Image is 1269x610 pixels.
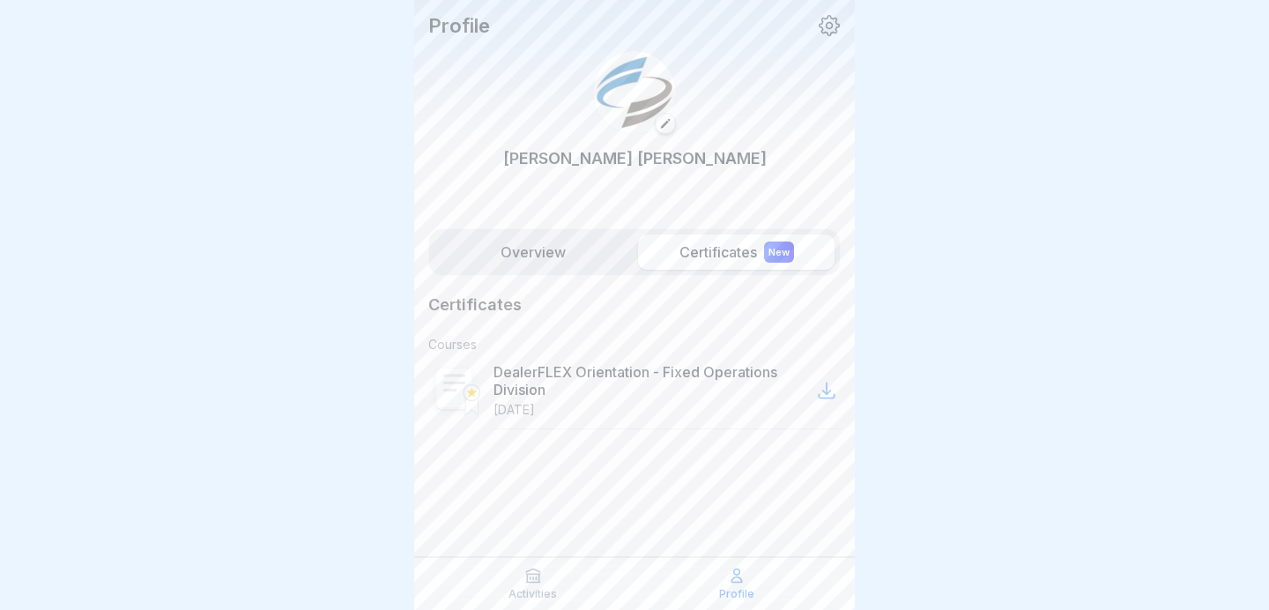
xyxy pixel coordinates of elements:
label: Certificates [638,234,835,270]
label: Overview [434,234,631,270]
div: New [764,242,794,263]
p: Certificates [428,294,522,316]
p: [PERSON_NAME] [PERSON_NAME] [503,146,767,170]
p: Profile [428,14,490,37]
p: Profile [719,588,754,600]
p: Courses [428,337,841,353]
p: DealerFLEX Orientation - Fixed Operations Division [493,363,813,398]
p: [DATE] [493,402,535,418]
p: Activities [508,588,557,600]
img: i9t9xm4adzi7c355m8tv0es1.png [593,51,676,134]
